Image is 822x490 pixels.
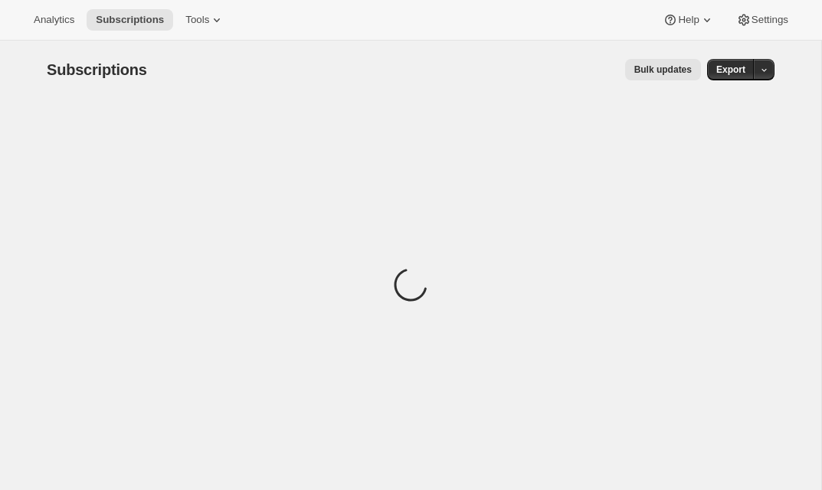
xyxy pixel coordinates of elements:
span: Settings [752,14,788,26]
button: Export [707,59,755,80]
span: Subscriptions [96,14,164,26]
button: Settings [727,9,797,31]
span: Tools [185,14,209,26]
span: Help [678,14,699,26]
button: Bulk updates [625,59,701,80]
span: Bulk updates [634,64,692,76]
span: Subscriptions [47,61,147,78]
button: Subscriptions [87,9,173,31]
span: Export [716,64,745,76]
button: Help [653,9,723,31]
span: Analytics [34,14,74,26]
button: Analytics [25,9,84,31]
button: Tools [176,9,234,31]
